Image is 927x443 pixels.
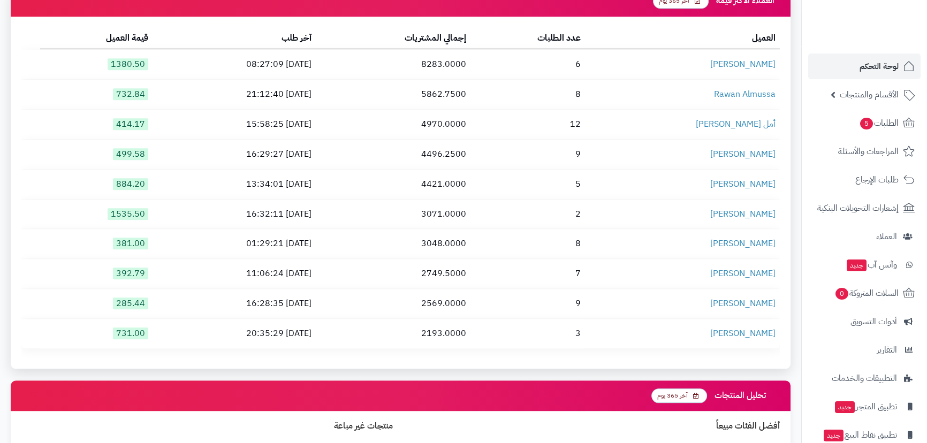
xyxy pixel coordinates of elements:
span: 499.58 [113,148,148,160]
td: [DATE] 16:29:27 [153,140,316,169]
td: [DATE] 11:06:24 [153,259,316,288]
h4: أفضل الفئات مبيعاً [409,422,780,431]
span: 884.20 [113,178,148,190]
a: [PERSON_NAME] [710,58,776,71]
td: 5 [470,170,585,199]
td: 2569.0000 [316,289,470,318]
a: [PERSON_NAME] [710,237,776,250]
span: 731.00 [113,327,148,339]
a: أدوات التسويق [808,309,921,334]
a: [PERSON_NAME] [710,297,776,310]
span: 5 [860,118,873,129]
td: 2193.0000 [316,319,470,348]
td: [DATE] 08:27:09 [153,50,316,79]
td: 4421.0000 [316,170,470,199]
span: الأقسام والمنتجات [840,87,899,102]
a: لوحة التحكم [808,54,921,79]
td: 9 [470,140,585,169]
span: وآتس آب [846,257,897,272]
td: 8 [470,80,585,109]
span: جديد [847,259,867,271]
a: [PERSON_NAME] [710,208,776,220]
th: العميل [585,28,780,50]
td: 5862.7500 [316,80,470,109]
a: [PERSON_NAME] [710,178,776,190]
span: 414.17 [113,118,148,130]
td: 4970.0000 [316,110,470,139]
td: [DATE] 20:35:29 [153,319,316,348]
a: الطلبات5 [808,110,921,136]
span: التقارير [877,342,897,357]
span: 0 [835,288,848,300]
span: المراجعات والأسئلة [838,144,899,159]
span: 381.00 [113,238,148,249]
td: 8283.0000 [316,50,470,79]
a: أمل [PERSON_NAME] [696,118,776,131]
td: 8 [470,229,585,258]
span: 285.44 [113,297,148,309]
a: [PERSON_NAME] [710,148,776,161]
span: 1535.50 [108,208,148,220]
a: المراجعات والأسئلة [808,139,921,164]
td: 2 [470,200,585,229]
td: [DATE] 16:32:11 [153,200,316,229]
a: طلبات الإرجاع [808,167,921,193]
th: إجمالي المشتريات [316,28,470,50]
a: [PERSON_NAME] [710,267,776,280]
th: عدد الطلبات [470,28,585,50]
a: السلات المتروكة0 [808,280,921,306]
a: إشعارات التحويلات البنكية [808,195,921,221]
span: التطبيقات والخدمات [832,371,897,386]
span: 732.84 [113,88,148,100]
td: 3 [470,319,585,348]
a: التقارير [808,337,921,363]
span: السلات المتروكة [834,286,899,301]
a: العملاء [808,224,921,249]
th: آخر طلب [153,28,316,50]
td: 2749.5000 [316,259,470,288]
td: 3071.0000 [316,200,470,229]
span: تطبيق المتجر [834,399,897,414]
td: 7 [470,259,585,288]
span: تطبيق نقاط البيع [823,427,897,442]
span: 392.79 [113,268,148,279]
span: جديد [824,430,844,441]
a: وآتس آبجديد [808,252,921,278]
td: [DATE] 13:34:01 [153,170,316,199]
img: logo-2.png [854,30,917,52]
h4: منتجات غير مباعة [21,422,393,431]
a: التطبيقات والخدمات [808,365,921,391]
td: [DATE] 21:12:40 [153,80,316,109]
td: [DATE] 15:58:25 [153,110,316,139]
a: Rawan Almussa [714,88,776,101]
span: العملاء [876,229,897,244]
span: الطلبات [859,116,899,131]
td: 3048.0000 [316,229,470,258]
td: 12 [470,110,585,139]
td: 4496.2500 [316,140,470,169]
span: طلبات الإرجاع [855,172,899,187]
span: أدوات التسويق [850,314,897,329]
span: لوحة التحكم [860,59,899,74]
td: [DATE] 16:28:35 [153,289,316,318]
td: 9 [470,289,585,318]
span: آخر 365 يوم [651,388,707,403]
th: قيمة العميل [40,28,153,50]
a: [PERSON_NAME] [710,327,776,340]
td: 6 [470,50,585,79]
td: [DATE] 01:29:21 [153,229,316,258]
span: 1380.50 [108,58,148,70]
span: جديد [835,401,855,413]
a: تطبيق المتجرجديد [808,394,921,419]
h3: تحليل المنتجات [715,391,780,401]
span: إشعارات التحويلات البنكية [817,201,899,216]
